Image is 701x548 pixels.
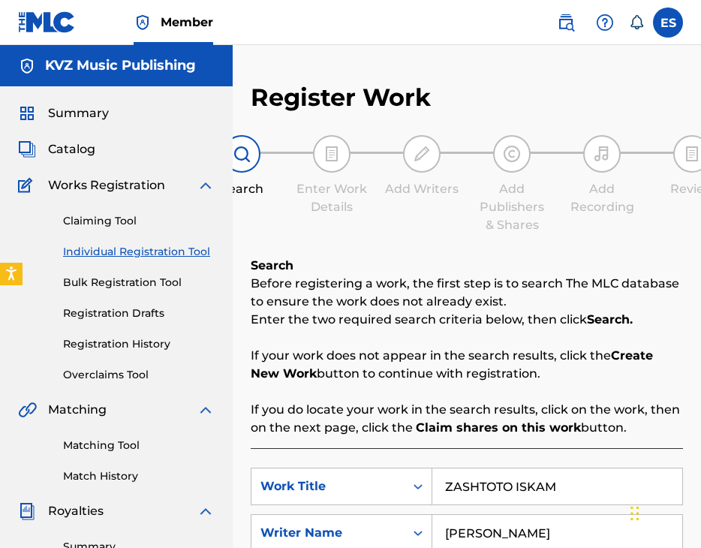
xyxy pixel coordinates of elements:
[413,145,431,163] img: step indicator icon for Add Writers
[474,180,549,234] div: Add Publishers & Shares
[63,275,215,291] a: Bulk Registration Tool
[18,104,36,122] img: Summary
[48,401,107,419] span: Matching
[384,180,459,198] div: Add Writers
[18,104,109,122] a: SummarySummary
[557,14,575,32] img: search
[18,502,36,520] img: Royalties
[260,524,396,542] div: Writer Name
[18,140,95,158] a: CatalogCatalog
[233,145,251,163] img: step indicator icon for Search
[161,14,213,31] span: Member
[18,401,37,419] img: Matching
[564,180,639,216] div: Add Recording
[587,312,633,327] strong: Search.
[48,140,95,158] span: Catalog
[48,502,104,520] span: Royalties
[251,83,431,113] h2: Register Work
[659,342,701,462] iframe: Resource Center
[653,8,683,38] div: User Menu
[596,14,614,32] img: help
[416,420,581,435] strong: Claim shares on this work
[503,145,521,163] img: step indicator icon for Add Publishers & Shares
[251,311,683,329] p: Enter the two required search criteria below, then click
[590,8,620,38] div: Help
[260,477,396,495] div: Work Title
[683,145,701,163] img: step indicator icon for Review
[63,468,215,484] a: Match History
[63,213,215,229] a: Claiming Tool
[251,258,293,272] b: Search
[251,401,683,437] p: If you do locate your work in the search results, click on the work, then on the next page, click...
[630,491,639,536] div: Плъзни
[18,11,76,33] img: MLC Logo
[629,15,644,30] div: Notifications
[251,347,683,383] p: If your work does not appear in the search results, click the button to continue with registration.
[63,367,215,383] a: Overclaims Tool
[626,476,701,548] div: Джаджи за чат
[63,336,215,352] a: Registration History
[593,145,611,163] img: step indicator icon for Add Recording
[18,176,38,194] img: Works Registration
[197,176,215,194] img: expand
[294,180,369,216] div: Enter Work Details
[18,140,36,158] img: Catalog
[251,275,683,311] p: Before registering a work, the first step is to search The MLC database to ensure the work does n...
[45,57,196,74] h5: KVZ Music Publishing
[323,145,341,163] img: step indicator icon for Enter Work Details
[197,401,215,419] img: expand
[18,57,36,75] img: Accounts
[63,306,215,321] a: Registration Drafts
[63,438,215,453] a: Matching Tool
[197,502,215,520] img: expand
[204,180,279,198] div: Search
[134,14,152,32] img: Top Rightsholder
[626,476,701,548] iframe: Chat Widget
[48,176,165,194] span: Works Registration
[551,8,581,38] a: Public Search
[63,244,215,260] a: Individual Registration Tool
[48,104,109,122] span: Summary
